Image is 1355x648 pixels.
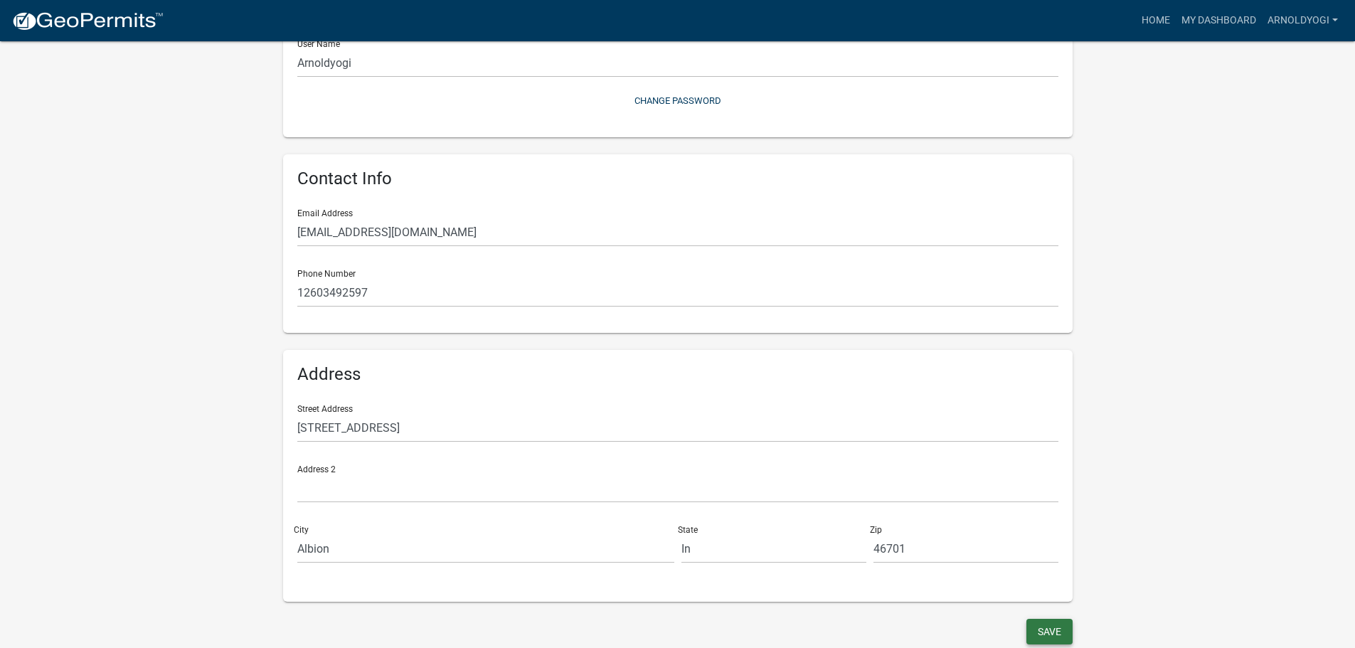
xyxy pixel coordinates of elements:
a: Home [1136,7,1176,34]
a: My Dashboard [1176,7,1262,34]
button: Change Password [297,89,1058,112]
a: Arnoldyogi [1262,7,1344,34]
h6: Contact Info [297,169,1058,189]
button: Save [1026,619,1073,644]
h6: Address [297,364,1058,385]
